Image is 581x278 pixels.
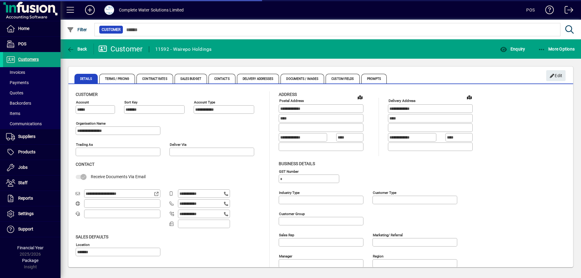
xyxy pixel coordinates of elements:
a: Jobs [3,160,61,175]
span: Back [67,47,87,51]
mat-label: Trading as [76,142,93,147]
a: Quotes [3,88,61,98]
span: Contract Rates [136,74,173,83]
span: Invoices [6,70,25,75]
a: Home [3,21,61,36]
mat-label: GST Number [279,169,299,173]
mat-label: Region [373,254,383,258]
button: Filter [65,24,89,35]
a: Backorders [3,98,61,108]
mat-label: Customer type [373,190,396,195]
span: Backorders [6,101,31,106]
span: Address [279,92,297,97]
span: Customers [18,57,39,62]
mat-label: Account Type [194,100,215,104]
mat-label: Customer group [279,211,305,216]
button: Enquiry [498,44,527,54]
span: Edit [550,71,563,81]
div: Complete Water Solutions Limited [119,5,184,15]
a: Support [3,222,61,237]
div: POS [526,5,535,15]
span: Sales defaults [76,234,108,239]
span: Settings [18,211,34,216]
span: Package [22,258,38,263]
span: Business details [279,161,315,166]
a: View on map [355,92,365,102]
span: Customer [102,27,120,33]
span: Products [18,149,35,154]
mat-label: Sales rep [279,233,294,237]
span: Communications [6,121,42,126]
mat-label: Industry type [279,190,300,195]
div: 11592 - Wairepo Holdings [155,44,212,54]
a: Payments [3,77,61,88]
span: More Options [538,47,575,51]
button: Back [65,44,89,54]
mat-label: Account [76,100,89,104]
span: Custom Fields [326,74,359,83]
span: Receive Documents Via Email [91,174,146,179]
span: Staff [18,180,28,185]
span: Payments [6,80,29,85]
span: Reports [18,196,33,201]
span: Suppliers [18,134,35,139]
span: POS [18,41,26,46]
span: Quotes [6,90,23,95]
a: Settings [3,206,61,221]
a: Staff [3,175,61,191]
app-page-header-button: Back [61,44,94,54]
mat-label: Organisation name [76,121,106,126]
span: Jobs [18,165,28,170]
a: View on map [464,92,474,102]
span: Contacts [208,74,235,83]
mat-label: Marketing/ Referral [373,233,403,237]
a: Suppliers [3,129,61,144]
mat-label: Manager [279,254,292,258]
a: POS [3,37,61,52]
a: Invoices [3,67,61,77]
button: More Options [537,44,576,54]
span: Filter [67,27,87,32]
a: Products [3,145,61,160]
span: Prompts [361,74,387,83]
span: Documents / Images [281,74,324,83]
button: Edit [546,70,566,81]
button: Profile [100,5,119,15]
a: Communications [3,119,61,129]
span: Contact [76,162,94,167]
mat-label: Deliver via [170,142,186,147]
span: Customer [76,92,98,97]
a: Reports [3,191,61,206]
mat-label: Sort key [124,100,137,104]
span: Financial Year [17,245,44,250]
span: Delivery Addresses [237,74,279,83]
div: Customer [98,44,143,54]
mat-label: Location [76,242,90,247]
span: Support [18,227,33,231]
span: Details [74,74,98,83]
a: Logout [560,1,573,21]
button: Add [80,5,100,15]
a: Knowledge Base [541,1,554,21]
span: Terms / Pricing [99,74,135,83]
span: Home [18,26,29,31]
span: Enquiry [500,47,525,51]
span: Sales Budget [175,74,207,83]
span: Items [6,111,20,116]
a: Items [3,108,61,119]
